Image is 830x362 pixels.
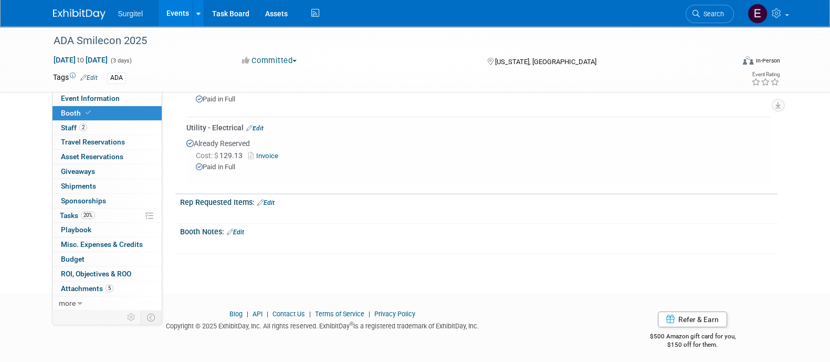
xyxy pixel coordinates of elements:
[118,9,143,18] span: Surgitel
[755,57,780,65] div: In-Person
[52,91,162,106] a: Event Information
[253,310,262,318] a: API
[122,311,141,324] td: Personalize Event Tab Strip
[257,199,275,206] a: Edit
[374,310,415,318] a: Privacy Policy
[53,319,593,331] div: Copyright © 2025 ExhibitDay, Inc. All rights reserved. ExhibitDay is a registered trademark of Ex...
[264,310,271,318] span: |
[52,194,162,208] a: Sponsorships
[52,106,162,120] a: Booth
[81,211,95,219] span: 20%
[180,224,778,237] div: Booth Notes:
[52,296,162,311] a: more
[672,55,780,70] div: Event Format
[52,121,162,135] a: Staff2
[272,310,305,318] a: Contact Us
[52,209,162,223] a: Tasks20%
[238,55,301,66] button: Committed
[366,310,373,318] span: |
[61,240,143,249] span: Misc. Expenses & Credits
[60,211,95,220] span: Tasks
[50,32,718,50] div: ADA Smilecon 2025
[80,74,98,81] a: Edit
[53,72,98,84] td: Tags
[52,223,162,237] a: Playbook
[246,125,264,132] a: Edit
[315,310,364,318] a: Terms of Service
[53,55,108,65] span: [DATE] [DATE]
[52,252,162,266] a: Budget
[52,179,162,193] a: Shipments
[52,282,162,296] a: Attachments5
[52,150,162,164] a: Asset Reservations
[61,152,123,161] span: Asset Reservations
[608,325,778,349] div: $500 Amazon gift card for you,
[700,10,724,18] span: Search
[61,167,95,175] span: Giveaways
[86,110,91,116] i: Booth reservation complete
[743,56,753,65] img: Format-Inperson.png
[61,284,113,293] span: Attachments
[658,312,727,327] a: Refer & Earn
[227,229,244,236] a: Edit
[196,151,219,160] span: Cost: $
[186,133,770,181] div: Already Reserved
[61,225,91,234] span: Playbook
[61,94,120,102] span: Event Information
[61,123,87,132] span: Staff
[61,270,131,278] span: ROI, Objectives & ROO
[79,123,87,131] span: 2
[59,299,76,307] span: more
[52,237,162,252] a: Misc. Expenses & Credits
[52,267,162,281] a: ROI, Objectives & ROO
[52,135,162,149] a: Travel Reservations
[751,72,779,77] div: Event Rating
[248,152,282,160] a: Invoice
[53,9,106,19] img: ExhibitDay
[229,310,243,318] a: Blog
[61,196,106,205] span: Sponsorships
[140,311,162,324] td: Toggle Event Tabs
[186,122,770,133] div: Utility - Electrical
[686,5,734,23] a: Search
[61,255,85,263] span: Budget
[244,310,251,318] span: |
[106,284,113,292] span: 5
[307,310,313,318] span: |
[196,162,770,172] div: Paid in Full
[748,4,768,24] img: Event Coordinator
[180,194,778,208] div: Rep Requested Items:
[61,138,125,146] span: Travel Reservations
[52,164,162,179] a: Giveaways
[350,321,353,327] sup: ®
[107,73,126,84] div: ADA
[196,151,247,160] span: 129.13
[61,109,93,117] span: Booth
[495,58,596,66] span: [US_STATE], [GEOGRAPHIC_DATA]
[61,182,96,190] span: Shipments
[76,56,86,64] span: to
[110,57,132,64] span: (3 days)
[196,95,770,105] div: Paid in Full
[608,340,778,349] div: $150 off for them.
